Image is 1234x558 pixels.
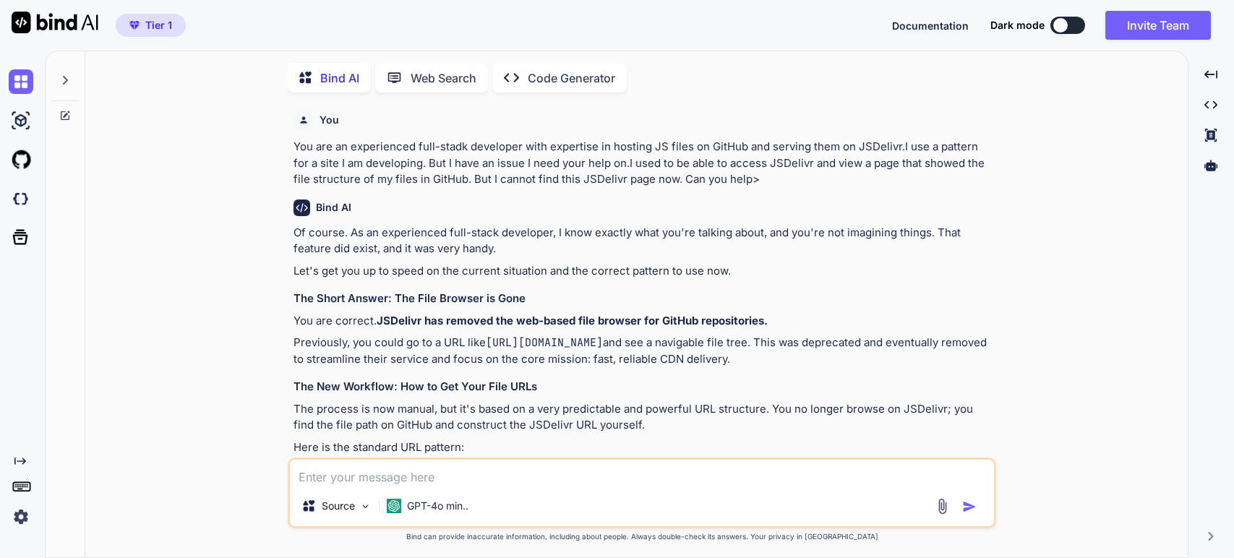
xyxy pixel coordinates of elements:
[116,14,186,37] button: premiumTier 1
[9,69,33,94] img: chat
[892,18,969,33] button: Documentation
[145,18,172,33] span: Tier 1
[129,21,140,30] img: premium
[9,108,33,133] img: ai-studio
[293,335,993,367] p: Previously, you could go to a URL like and see a navigable file tree. This was deprecated and eve...
[387,499,401,513] img: GPT-4o mini
[990,18,1045,33] span: Dark mode
[934,498,951,515] img: attachment
[12,12,98,33] img: Bind AI
[322,499,355,513] p: Source
[9,186,33,211] img: darkCloudIdeIcon
[528,69,615,87] p: Code Generator
[320,113,339,127] h6: You
[407,499,468,513] p: GPT-4o min..
[288,531,996,542] p: Bind can provide inaccurate information, including about people. Always double-check its answers....
[293,439,993,456] p: Here is the standard URL pattern:
[377,314,768,327] strong: JSDelivr has removed the web-based file browser for GitHub repositories.
[9,147,33,172] img: githubLight
[962,499,977,514] img: icon
[1105,11,1211,40] button: Invite Team
[320,69,359,87] p: Bind AI
[316,200,351,215] h6: Bind AI
[293,291,993,307] h3: The Short Answer: The File Browser is Gone
[293,225,993,257] p: Of course. As an experienced full-stack developer, I know exactly what you're talking about, and ...
[486,335,603,350] code: [URL][DOMAIN_NAME]
[9,505,33,529] img: settings
[293,379,993,395] h3: The New Workflow: How to Get Your File URLs
[293,313,993,330] p: You are correct.
[411,69,476,87] p: Web Search
[892,20,969,32] span: Documentation
[293,263,993,280] p: Let's get you up to speed on the current situation and the correct pattern to use now.
[293,139,993,188] p: You are an experienced full-stadk developer with expertise in hosting JS files on GitHub and serv...
[293,401,993,434] p: The process is now manual, but it's based on a very predictable and powerful URL structure. You n...
[359,500,372,512] img: Pick Models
